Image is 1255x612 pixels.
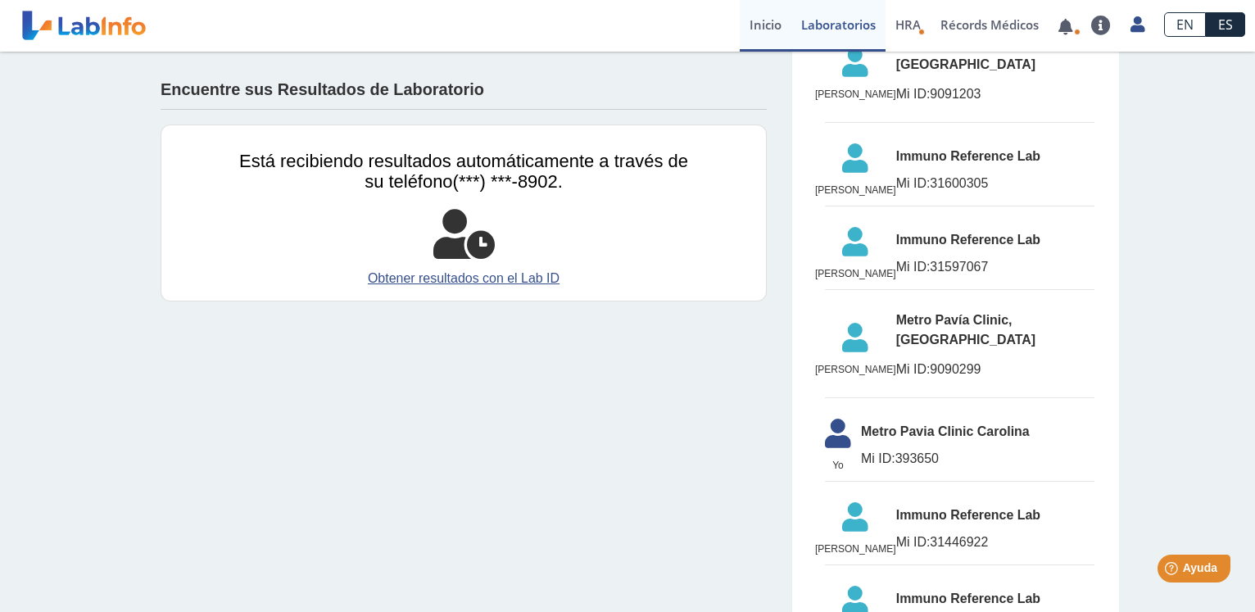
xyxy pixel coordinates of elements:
span: 31600305 [896,174,1094,193]
span: Mi ID: [896,260,931,274]
span: Mi ID: [896,176,931,190]
span: [PERSON_NAME] [815,183,896,197]
span: Está recibiendo resultados automáticamente a través de su teléfono [239,151,688,192]
a: EN [1164,12,1206,37]
span: Mi ID: [896,87,931,101]
span: Mi ID: [896,535,931,549]
iframe: Help widget launcher [1109,548,1237,594]
span: [PERSON_NAME] [815,542,896,556]
span: Immuno Reference Lab [896,147,1094,166]
h4: Encuentre sus Resultados de Laboratorio [161,80,484,100]
span: 31597067 [896,257,1094,277]
span: Immuno Reference Lab [896,230,1094,250]
span: Metro Pavía Clinic, [GEOGRAPHIC_DATA] [896,311,1094,350]
span: Metro Pavía Clinic, [GEOGRAPHIC_DATA] [896,35,1094,75]
span: 9090299 [896,360,1094,379]
a: Obtener resultados con el Lab ID [239,269,688,288]
span: Mi ID: [896,362,931,376]
span: Immuno Reference Lab [896,589,1094,609]
span: [PERSON_NAME] [815,87,896,102]
span: 9091203 [896,84,1094,104]
span: [PERSON_NAME] [815,362,896,377]
span: 393650 [861,449,1094,469]
a: ES [1206,12,1245,37]
span: Yo [815,458,861,473]
span: 31446922 [896,533,1094,552]
span: Mi ID: [861,451,895,465]
span: Immuno Reference Lab [896,505,1094,525]
span: Metro Pavia Clinic Carolina [861,422,1094,442]
span: HRA [895,16,921,33]
span: [PERSON_NAME] [815,266,896,281]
